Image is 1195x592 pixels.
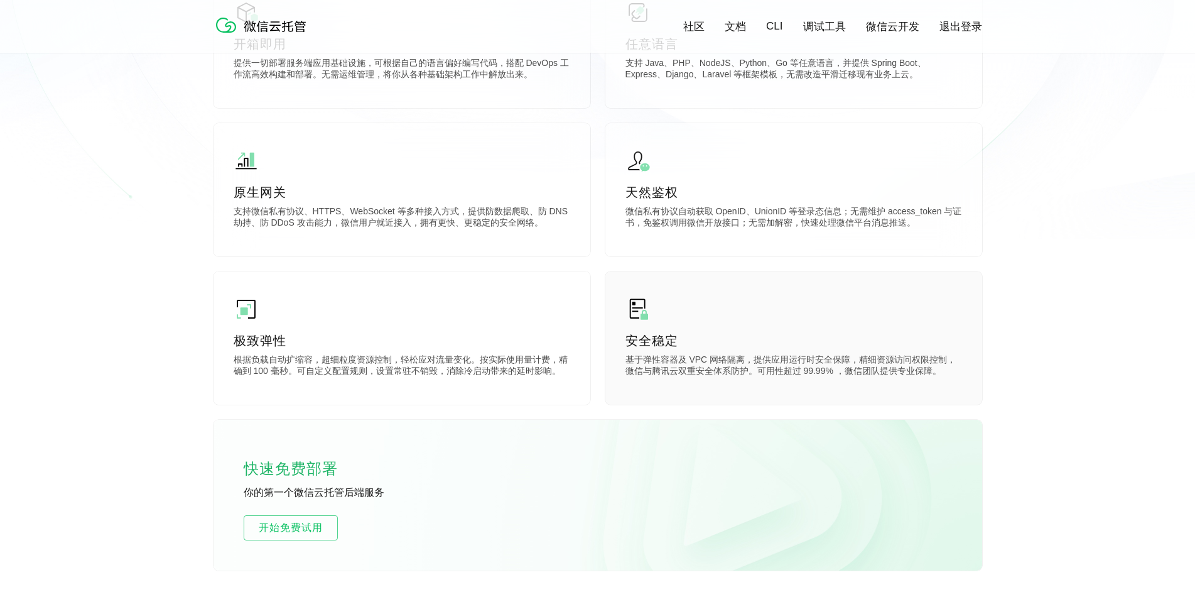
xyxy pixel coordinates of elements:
[725,19,746,34] a: 文档
[939,19,982,34] a: 退出登录
[866,19,919,34] a: 微信云开发
[625,332,962,349] p: 安全稳定
[234,332,570,349] p: 极致弹性
[244,520,337,535] span: 开始免费试用
[625,58,962,83] p: 支持 Java、PHP、NodeJS、Python、Go 等任意语言，并提供 Spring Boot、Express、Django、Laravel 等框架模板，无需改造平滑迁移现有业务上云。
[244,456,369,481] p: 快速免费部署
[234,206,570,231] p: 支持微信私有协议、HTTPS、WebSocket 等多种接入方式，提供防数据爬取、防 DNS 劫持、防 DDoS 攻击能力，微信用户就近接入，拥有更快、更稳定的安全网络。
[625,206,962,231] p: 微信私有协议自动获取 OpenID、UnionID 等登录态信息；无需维护 access_token 与证书，免鉴权调用微信开放接口；无需加解密，快速处理微信平台消息推送。
[766,20,782,33] a: CLI
[234,58,570,83] p: 提供一切部署服务端应用基础设施，可根据自己的语言偏好编写代码，搭配 DevOps 工作流高效构建和部署。无需运维管理，将你从各种基础架构工作中解放出来。
[803,19,846,34] a: 调试工具
[244,486,432,500] p: 你的第一个微信云托管后端服务
[234,354,570,380] p: 根据负载自动扩缩容，超细粒度资源控制，轻松应对流量变化。按实际使用量计费，精确到 100 毫秒。可自定义配置规则，设置常驻不销毁，消除冷启动带来的延时影响。
[234,184,570,201] p: 原生网关
[214,13,314,38] img: 微信云托管
[214,29,314,40] a: 微信云托管
[683,19,705,34] a: 社区
[625,184,962,201] p: 天然鉴权
[625,354,962,380] p: 基于弹性容器及 VPC 网络隔离，提供应用运行时安全保障，精细资源访问权限控制，微信与腾讯云双重安全体系防护。可用性超过 99.99% ，微信团队提供专业保障。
